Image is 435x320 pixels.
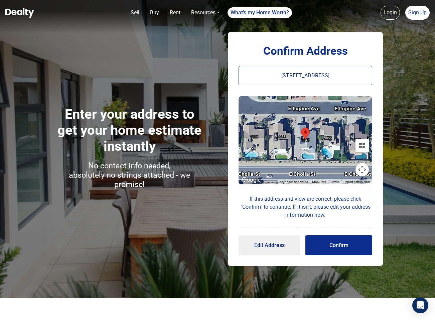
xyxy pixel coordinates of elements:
[381,6,400,20] a: Login
[57,161,202,189] h3: No contact info needed, absolutely no strings attached - we promise!
[412,297,428,313] div: Open Intercom Messenger
[355,163,369,176] button: Map camera controls
[240,176,262,184] img: Google
[405,6,430,20] a: Sign Up
[239,66,372,85] p: [STREET_ADDRESS]
[330,180,339,184] a: Terms
[167,6,183,19] a: Rent
[239,235,300,255] button: Edit Address
[5,8,34,18] img: Dealty - Buy, Sell & Rent Homes
[240,176,262,184] a: Open this area in Google Maps (opens a new window)
[147,6,162,19] a: Buy
[239,43,372,59] div: Confirm Address
[239,195,372,219] p: If this address and view are correct, please click "Confirm" to continue. If it isn't, please edi...
[188,6,222,19] a: Resources
[343,180,370,184] a: Report a map error
[3,300,23,320] iframe: BigID CMP Widget
[228,7,292,18] a: What's my Home Worth?
[128,6,142,19] a: Sell
[355,139,369,152] button: Tilt map
[312,180,326,184] button: Map Data
[57,106,202,192] h1: Enter your address to get your home estimate instantly
[279,180,308,184] button: Keyboard shortcuts
[305,235,372,255] button: Confirm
